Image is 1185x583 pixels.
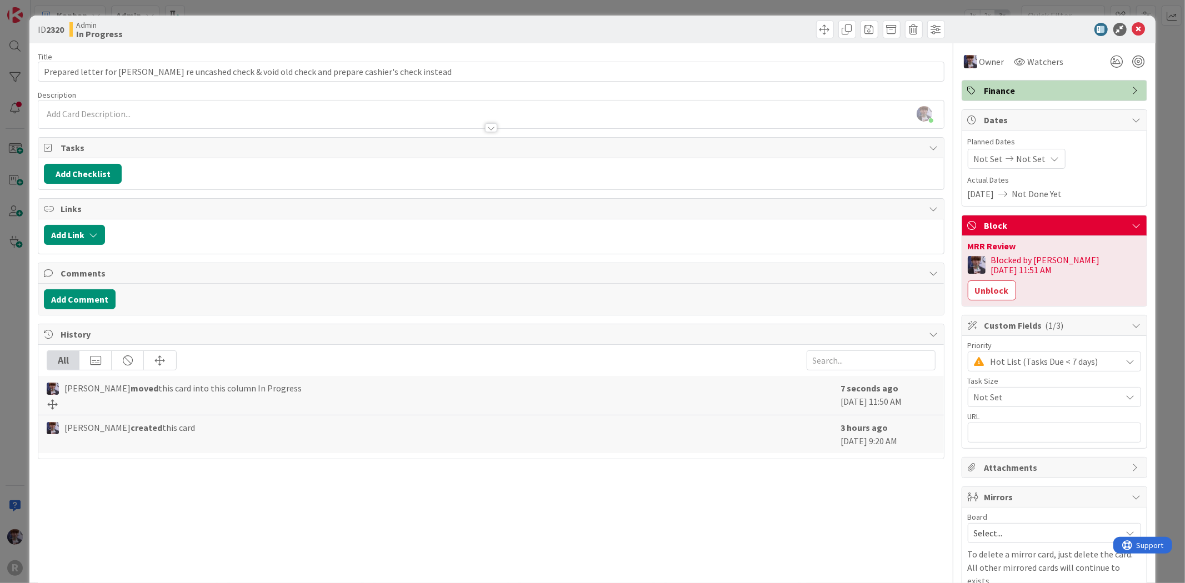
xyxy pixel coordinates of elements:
[968,513,988,521] span: Board
[974,152,1003,165] span: Not Set
[44,289,116,309] button: Add Comment
[47,351,79,370] div: All
[61,328,923,341] span: History
[964,55,977,68] img: ML
[974,389,1116,405] span: Not Set
[979,55,1004,68] span: Owner
[44,225,105,245] button: Add Link
[807,350,936,370] input: Search...
[984,319,1127,332] span: Custom Fields
[131,422,162,433] b: created
[1028,55,1064,68] span: Watchers
[968,280,1016,300] button: Unblock
[1012,187,1062,200] span: Not Done Yet
[64,381,302,395] span: [PERSON_NAME] this card into this column In Progress
[991,354,1116,369] span: Hot List (Tasks Due < 7 days)
[61,267,923,280] span: Comments
[841,381,936,409] div: [DATE] 11:50 AM
[968,136,1141,148] span: Planned Dates
[841,421,936,448] div: [DATE] 9:20 AM
[917,106,932,122] img: 4bkkwsAgLEzgUFsllbC0Zn7GEDwYOnLA.jpg
[61,141,923,154] span: Tasks
[984,84,1127,97] span: Finance
[23,2,51,15] span: Support
[984,461,1127,474] span: Attachments
[46,24,64,35] b: 2320
[968,174,1141,186] span: Actual Dates
[64,421,195,434] span: [PERSON_NAME] this card
[1046,320,1064,331] span: ( 1/3 )
[968,341,1141,349] div: Priority
[38,52,52,62] label: Title
[1017,152,1046,165] span: Not Set
[968,377,1141,385] div: Task Size
[61,202,923,215] span: Links
[841,422,888,433] b: 3 hours ago
[984,219,1127,232] span: Block
[47,422,59,434] img: ML
[76,21,123,29] span: Admin
[841,383,899,394] b: 7 seconds ago
[968,256,986,274] img: ML
[47,383,59,395] img: ML
[991,255,1141,275] div: Blocked by [PERSON_NAME] [DATE] 11:51 AM
[44,164,122,184] button: Add Checklist
[984,490,1127,504] span: Mirrors
[38,90,76,100] span: Description
[38,62,944,82] input: type card name here...
[984,113,1127,127] span: Dates
[131,383,158,394] b: moved
[968,413,1141,420] div: URL
[968,187,994,200] span: [DATE]
[974,525,1116,541] span: Select...
[38,23,64,36] span: ID
[968,242,1141,250] div: MRR Review
[76,29,123,38] b: In Progress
